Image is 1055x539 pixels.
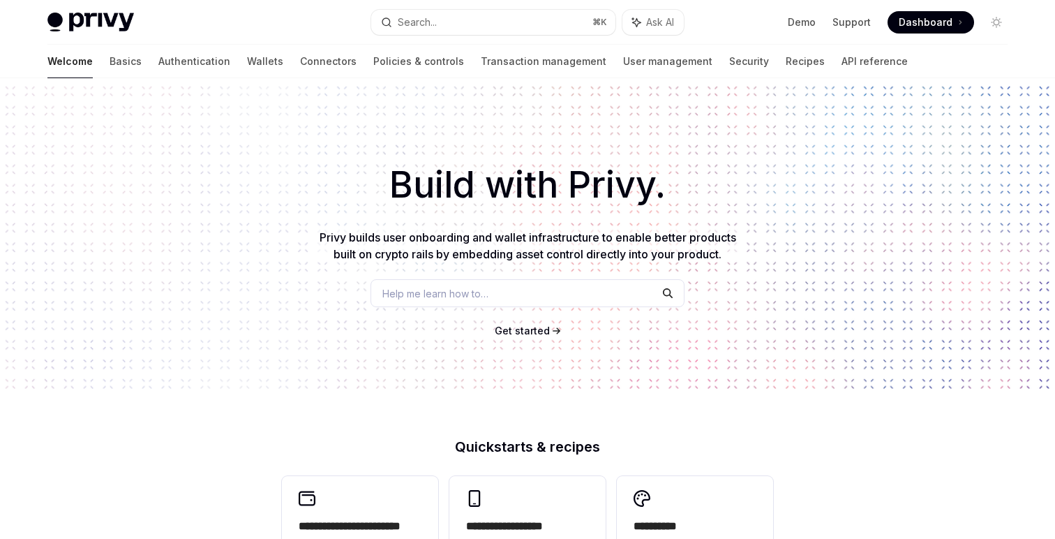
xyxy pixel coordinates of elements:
h1: Build with Privy. [22,158,1033,212]
button: Toggle dark mode [985,11,1008,34]
img: light logo [47,13,134,32]
a: Recipes [786,45,825,78]
a: Authentication [158,45,230,78]
a: Wallets [247,45,283,78]
span: Help me learn how to… [382,286,488,301]
span: Privy builds user onboarding and wallet infrastructure to enable better products built on crypto ... [320,230,736,261]
span: Dashboard [899,15,952,29]
button: Ask AI [622,10,684,35]
a: User management [623,45,712,78]
a: Get started [495,324,550,338]
div: Search... [398,14,437,31]
a: Transaction management [481,45,606,78]
a: Policies & controls [373,45,464,78]
a: Demo [788,15,816,29]
a: Basics [110,45,142,78]
a: Welcome [47,45,93,78]
a: API reference [841,45,908,78]
a: Dashboard [888,11,974,34]
span: ⌘ K [592,17,607,28]
button: Search...⌘K [371,10,615,35]
a: Connectors [300,45,357,78]
span: Ask AI [646,15,674,29]
a: Security [729,45,769,78]
a: Support [832,15,871,29]
h2: Quickstarts & recipes [282,440,773,454]
span: Get started [495,325,550,337]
